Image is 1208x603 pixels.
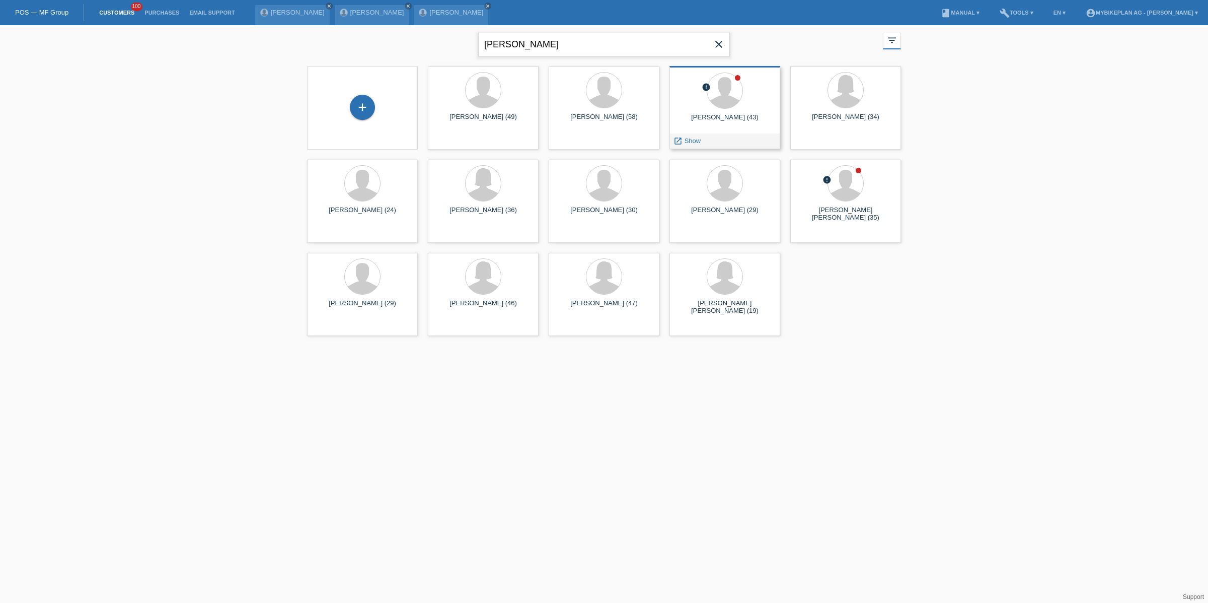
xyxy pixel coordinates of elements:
div: [PERSON_NAME] (58) [557,113,651,129]
div: unconfirmed, pending [822,175,832,186]
a: Email Support [184,10,240,16]
i: error [822,175,832,184]
div: Add customer [350,99,374,116]
i: build [1000,8,1010,18]
span: 100 [131,3,143,11]
a: Purchases [139,10,184,16]
div: [PERSON_NAME] (49) [436,113,531,129]
i: close [713,38,725,50]
a: bookManual ▾ [936,10,985,16]
i: account_circle [1086,8,1096,18]
div: [PERSON_NAME] (43) [677,113,772,129]
div: [PERSON_NAME] [PERSON_NAME] (35) [798,206,893,222]
a: [PERSON_NAME] [271,9,325,16]
a: Customers [94,10,139,16]
div: [PERSON_NAME] (29) [677,206,772,222]
span: Show [685,137,701,145]
i: book [941,8,951,18]
a: close [484,3,491,10]
a: buildTools ▾ [995,10,1038,16]
div: unconfirmed, pending [702,83,711,93]
a: launch Show [673,137,701,145]
i: filter_list [886,35,897,46]
div: [PERSON_NAME] (34) [798,113,893,129]
a: account_circleMybikeplan AG - [PERSON_NAME] ▾ [1081,10,1203,16]
i: close [485,4,490,9]
div: [PERSON_NAME] (47) [557,299,651,315]
i: launch [673,137,683,146]
a: POS — MF Group [15,9,68,16]
a: Support [1183,593,1204,600]
a: close [326,3,333,10]
div: [PERSON_NAME] (36) [436,206,531,222]
i: close [406,4,411,9]
div: [PERSON_NAME] (24) [315,206,410,222]
div: [PERSON_NAME] [PERSON_NAME] (19) [677,299,772,315]
a: [PERSON_NAME] [429,9,483,16]
div: [PERSON_NAME] (46) [436,299,531,315]
a: close [405,3,412,10]
i: error [702,83,711,92]
div: [PERSON_NAME] (30) [557,206,651,222]
div: [PERSON_NAME] (29) [315,299,410,315]
a: [PERSON_NAME] [350,9,404,16]
i: close [327,4,332,9]
a: EN ▾ [1048,10,1071,16]
input: Search... [478,33,730,56]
